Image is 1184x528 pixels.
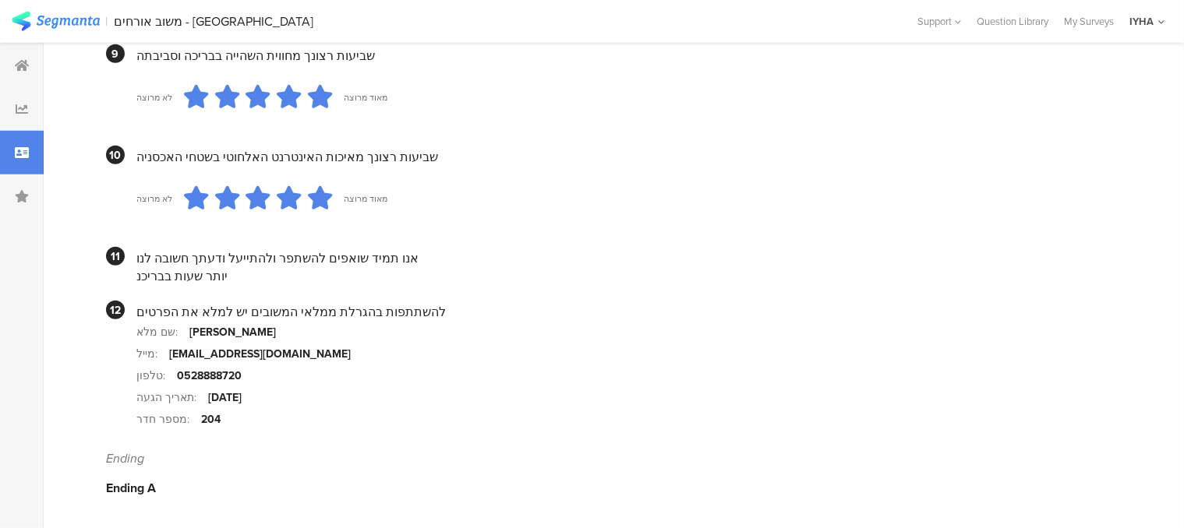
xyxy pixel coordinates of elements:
div: Ending A [106,479,1110,497]
div: 10 [106,146,125,164]
div: 11 [106,247,125,266]
div: שביעות רצונך מחווית השהייה בבריכה וסביבתה [136,47,1110,65]
div: 12 [106,301,125,319]
div: IYHA [1129,14,1154,29]
div: אנו תמיד שואפים להשתפר ולהתייעל ודעתך חשובה לנו [136,249,1110,267]
div: | [106,12,108,30]
a: Question Library [969,14,1056,29]
div: Ending [106,449,1110,467]
div: שם מלא: [136,324,189,340]
img: segmanta logo [12,12,100,31]
div: 9 [106,44,125,63]
div: 204 [201,411,221,428]
div: Support [917,9,961,33]
div: 0528888720 [177,368,242,384]
div: [EMAIL_ADDRESS][DOMAIN_NAME] [169,346,351,362]
div: טלפון: [136,368,177,384]
div: תאריך הגעה: [136,389,208,406]
div: מאוד מרוצה [344,192,387,205]
div: מאוד מרוצה [344,91,387,104]
div: מספר חדר: [136,411,201,428]
a: My Surveys [1056,14,1122,29]
div: שביעות רצונך מאיכות האינטרנט האלחוטי בשטחי האכסניה [136,148,1110,166]
div: לא מרוצה [136,91,172,104]
div: להשתתפות בהגרלת ממלאי המשובים יש למלא את הפרטים [136,303,1110,321]
div: יותר שעות בבריכנ [136,267,1110,285]
div: לא מרוצה [136,192,172,205]
div: [PERSON_NAME] [189,324,276,340]
div: משוב אורחים - [GEOGRAPHIC_DATA] [115,14,314,29]
div: [DATE] [208,389,242,406]
div: מייל: [136,346,169,362]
